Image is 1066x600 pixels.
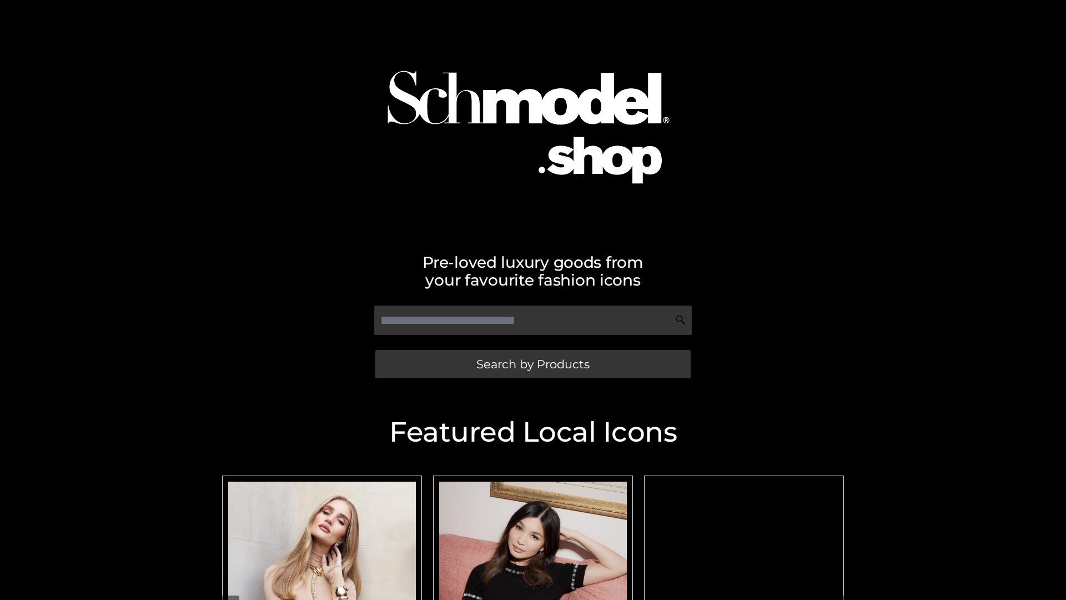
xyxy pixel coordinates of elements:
[217,418,849,446] h2: Featured Local Icons​
[675,314,686,326] img: Search Icon
[375,350,691,378] a: Search by Products
[476,358,590,370] span: Search by Products
[217,253,849,289] h2: Pre-loved luxury goods from your favourite fashion icons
